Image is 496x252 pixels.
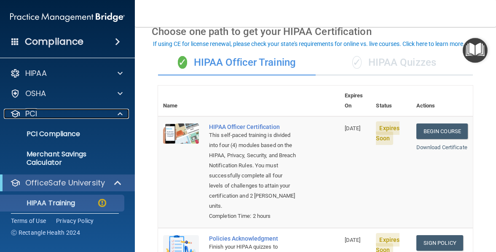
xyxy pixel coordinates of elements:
p: OfficeSafe University [25,178,105,188]
a: HIPAA [10,68,123,78]
a: Privacy Policy [56,217,94,225]
a: HIPAA Officer Certification [209,123,298,130]
a: PCI [10,109,123,119]
a: OSHA [10,88,123,99]
div: HIPAA Officer Training [158,50,316,75]
p: PCI [25,109,37,119]
th: Name [158,86,204,116]
div: HIPAA Quizzes [316,50,473,75]
span: ✓ [178,56,187,69]
div: Completion Time: 2 hours [209,211,298,221]
p: HIPAA [25,68,47,78]
p: Merchant Savings Calculator [5,150,121,167]
p: PCI Compliance [5,130,121,138]
a: Sign Policy [416,235,463,251]
span: ✓ [352,56,362,69]
div: This self-paced training is divided into four (4) modules based on the HIPAA, Privacy, Security, ... [209,130,298,211]
a: Terms of Use [11,217,46,225]
span: Expires Soon [376,121,399,145]
div: If using CE for license renewal, please check your state's requirements for online vs. live cours... [153,41,465,47]
a: Begin Course [416,123,468,139]
th: Expires On [340,86,371,116]
p: HIPAA Training [5,199,75,207]
img: warning-circle.0cc9ac19.png [97,198,107,208]
button: If using CE for license renewal, please check your state's requirements for online vs. live cours... [152,40,466,48]
span: [DATE] [345,237,361,243]
h4: Compliance [25,36,83,48]
span: [DATE] [345,125,361,131]
img: PMB logo [10,9,125,26]
a: Download Certificate [416,144,467,150]
p: OSHA [25,88,46,99]
th: Status [371,86,411,116]
button: Open Resource Center [463,38,488,63]
span: Ⓒ Rectangle Health 2024 [11,228,80,237]
div: Policies Acknowledgment [209,235,298,242]
th: Actions [411,86,473,116]
a: OfficeSafe University [10,178,122,188]
div: Choose one path to get your HIPAA Certification [152,19,479,44]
